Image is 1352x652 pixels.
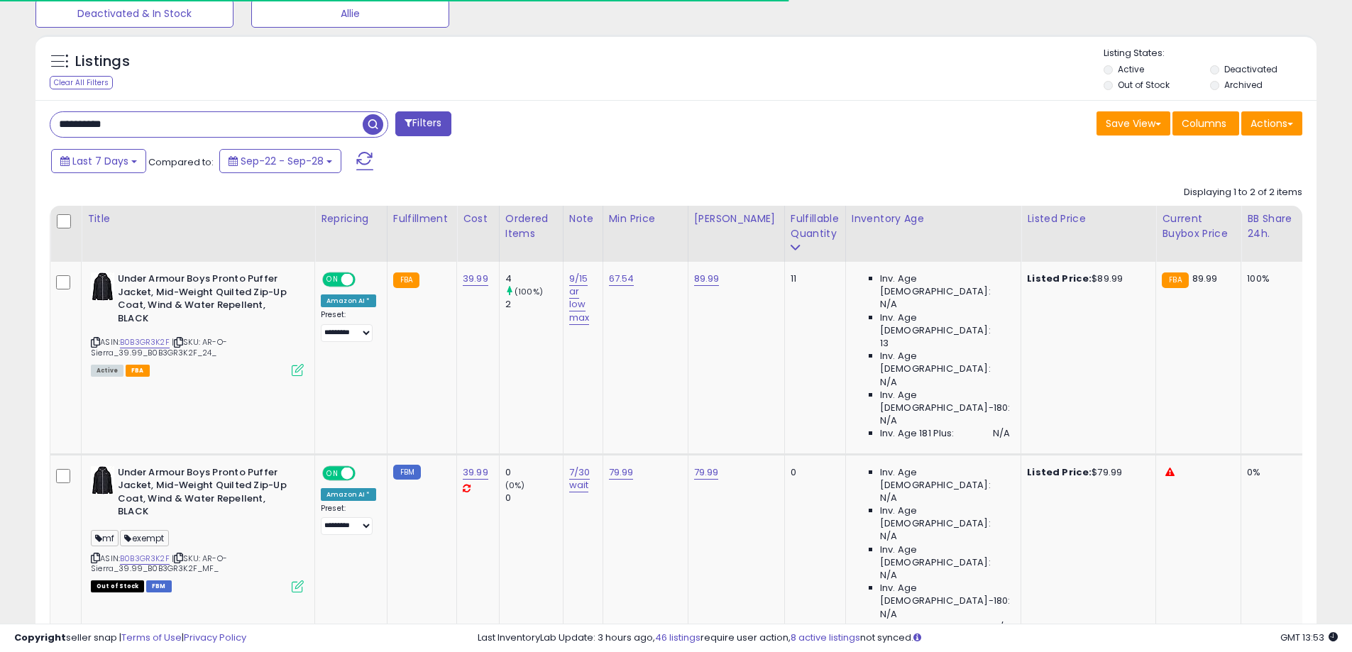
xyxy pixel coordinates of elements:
[463,272,488,286] a: 39.99
[91,336,227,358] span: | SKU: AR-O-Sierra_39.99_B0B3GR3K2F_24_
[118,272,290,328] b: Under Armour Boys Pronto Puffer Jacket, Mid-Weight Quilted Zip-Up Coat, Wind & Water Repellent, B...
[75,52,130,72] h5: Listings
[91,272,114,301] img: 31xHMHvnp7L._SL40_.jpg
[87,211,309,226] div: Title
[505,480,525,491] small: (0%)
[694,211,779,226] div: [PERSON_NAME]
[72,154,128,168] span: Last 7 Days
[880,376,897,389] span: N/A
[1241,111,1302,136] button: Actions
[1172,111,1239,136] button: Columns
[880,582,1010,607] span: Inv. Age [DEMOGRAPHIC_DATA]-180:
[609,465,634,480] a: 79.99
[1027,272,1145,285] div: $89.99
[791,466,835,479] div: 0
[91,530,119,546] span: mf
[655,631,700,644] a: 46 listings
[478,631,1338,645] div: Last InventoryLab Update: 3 hours ago, require user action, not synced.
[148,155,214,169] span: Compared to:
[791,631,860,644] a: 8 active listings
[505,298,563,311] div: 2
[121,631,182,644] a: Terms of Use
[321,294,376,307] div: Amazon AI *
[609,211,682,226] div: Min Price
[91,466,304,591] div: ASIN:
[880,298,897,311] span: N/A
[393,211,451,226] div: Fulfillment
[1247,272,1294,285] div: 100%
[694,272,720,286] a: 89.99
[515,286,543,297] small: (100%)
[120,530,168,546] span: exempt
[51,149,146,173] button: Last 7 Days
[321,310,376,342] div: Preset:
[1118,63,1144,75] label: Active
[321,488,376,501] div: Amazon AI *
[91,553,227,574] span: | SKU: AR-O-Sierra_39.99_B0B3GR3K2F_MF_
[324,274,341,286] span: ON
[791,211,840,241] div: Fulfillable Quantity
[880,414,897,427] span: N/A
[880,569,897,582] span: N/A
[219,149,341,173] button: Sep-22 - Sep-28
[91,365,123,377] span: All listings currently available for purchase on Amazon
[1182,116,1226,131] span: Columns
[91,466,114,494] img: 31xHMHvnp7L._SL40_.jpg
[120,336,170,348] a: B0B3GR3K2F
[569,211,597,226] div: Note
[393,465,421,480] small: FBM
[1104,47,1317,60] p: Listing States:
[50,76,113,89] div: Clear All Filters
[880,530,897,543] span: N/A
[569,465,590,492] a: 7/30 wait
[463,211,493,226] div: Cost
[184,631,246,644] a: Privacy Policy
[505,272,563,285] div: 4
[1224,63,1277,75] label: Deactivated
[1162,272,1188,288] small: FBA
[880,608,897,621] span: N/A
[505,211,557,241] div: Ordered Items
[1027,211,1150,226] div: Listed Price
[126,365,150,377] span: FBA
[569,272,589,325] a: 9/15 ar low max
[880,389,1010,414] span: Inv. Age [DEMOGRAPHIC_DATA]-180:
[1162,211,1235,241] div: Current Buybox Price
[880,466,1010,492] span: Inv. Age [DEMOGRAPHIC_DATA]:
[880,621,955,634] span: Inv. Age 181 Plus:
[505,492,563,504] div: 0
[1247,466,1294,479] div: 0%
[1247,211,1299,241] div: BB Share 24h.
[1097,111,1170,136] button: Save View
[694,465,719,480] a: 79.99
[505,466,563,479] div: 0
[609,272,634,286] a: 67.54
[880,492,897,504] span: N/A
[463,465,488,480] a: 39.99
[120,553,170,565] a: B0B3GR3K2F
[852,211,1015,226] div: Inventory Age
[14,631,246,645] div: seller snap | |
[880,504,1010,530] span: Inv. Age [DEMOGRAPHIC_DATA]:
[353,467,376,479] span: OFF
[1027,466,1145,479] div: $79.99
[91,580,144,592] span: All listings that are currently out of stock and unavailable for purchase on Amazon
[1184,186,1302,199] div: Displaying 1 to 2 of 2 items
[1280,631,1338,644] span: 2025-10-9 13:53 GMT
[241,154,324,168] span: Sep-22 - Sep-28
[880,337,889,350] span: 13
[393,272,419,288] small: FBA
[118,466,290,522] b: Under Armour Boys Pronto Puffer Jacket, Mid-Weight Quilted Zip-Up Coat, Wind & Water Repellent, B...
[321,504,376,536] div: Preset:
[880,427,955,440] span: Inv. Age 181 Plus:
[993,427,1010,440] span: N/A
[1224,79,1263,91] label: Archived
[880,272,1010,298] span: Inv. Age [DEMOGRAPHIC_DATA]:
[791,272,835,285] div: 11
[353,274,376,286] span: OFF
[14,631,66,644] strong: Copyright
[1027,272,1092,285] b: Listed Price:
[880,350,1010,375] span: Inv. Age [DEMOGRAPHIC_DATA]:
[324,467,341,479] span: ON
[880,543,1010,569] span: Inv. Age [DEMOGRAPHIC_DATA]:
